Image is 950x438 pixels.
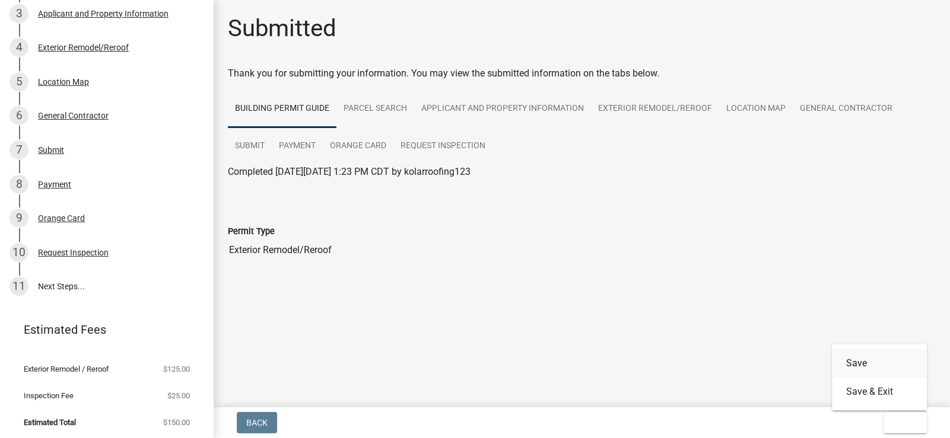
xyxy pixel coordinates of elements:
a: Payment [272,127,323,165]
div: 5 [9,72,28,91]
span: Back [246,418,268,427]
a: Parcel search [336,90,414,128]
div: 3 [9,4,28,23]
button: Exit [884,412,927,433]
button: Save [832,349,927,378]
div: Request Inspection [38,248,109,257]
div: 8 [9,175,28,194]
div: Orange Card [38,214,85,222]
h1: Submitted [228,14,336,43]
span: Completed [DATE][DATE] 1:23 PM CDT by kolarroofing123 [228,166,471,177]
div: Exterior Remodel/Reroof [38,43,129,52]
label: Permit Type [228,228,275,236]
a: Request Inspection [393,127,493,165]
span: Exit [893,418,910,427]
a: Orange Card [323,127,393,165]
div: General Contractor [38,111,109,120]
div: 10 [9,243,28,262]
a: Location Map [719,90,793,128]
a: Applicant and Property Information [414,90,591,128]
div: 4 [9,38,28,57]
div: 6 [9,106,28,125]
span: $150.00 [163,418,190,426]
span: $125.00 [163,365,190,373]
span: $25.00 [167,392,190,399]
div: Exit [832,344,927,411]
div: Applicant and Property Information [38,9,169,18]
div: Payment [38,180,71,188]
button: Back [237,412,277,433]
a: Building Permit Guide [228,90,336,128]
span: Estimated Total [24,418,76,426]
div: 11 [9,277,28,296]
div: Thank you for submitting your information. You may view the submitted information on the tabs below. [228,66,936,81]
a: Exterior Remodel/Reroof [591,90,719,128]
span: Inspection Fee [24,392,74,399]
div: Submit [38,146,64,154]
div: 9 [9,209,28,228]
span: Exterior Remodel / Reroof [24,365,109,373]
a: General Contractor [793,90,900,128]
button: Save & Exit [832,378,927,406]
a: Estimated Fees [9,318,195,341]
div: Location Map [38,78,89,86]
a: Submit [228,127,272,165]
div: 7 [9,140,28,159]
